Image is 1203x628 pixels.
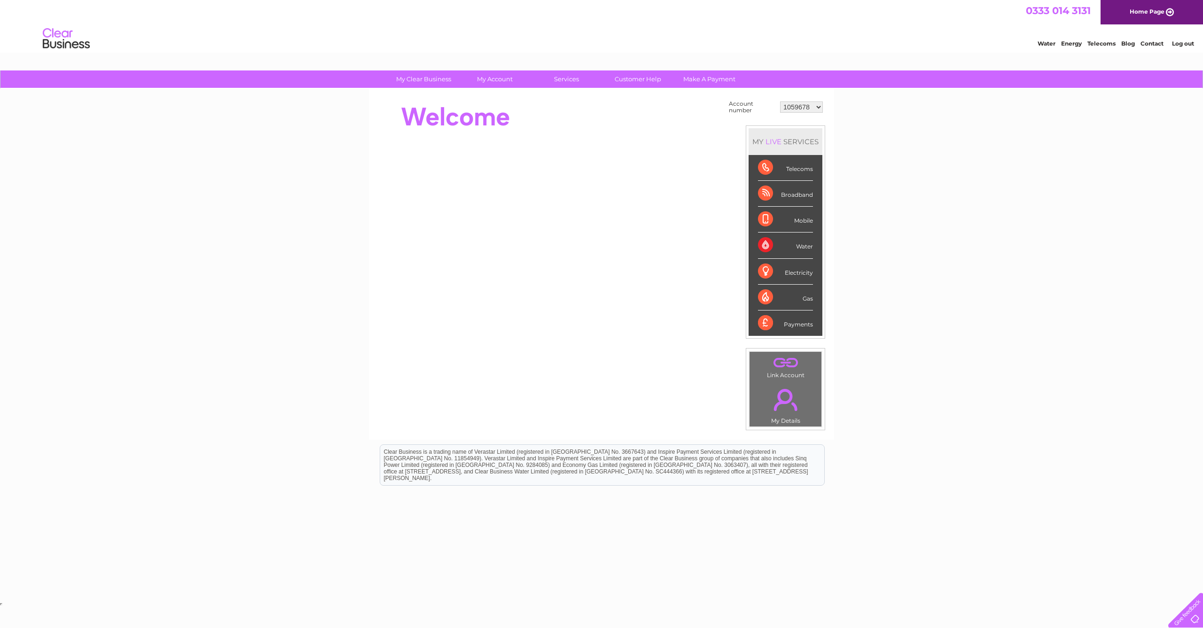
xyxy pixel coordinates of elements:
[1038,40,1055,47] a: Water
[385,70,462,88] a: My Clear Business
[758,207,813,233] div: Mobile
[528,70,605,88] a: Services
[752,354,819,371] a: .
[752,383,819,416] a: .
[1121,40,1135,47] a: Blog
[1172,40,1194,47] a: Log out
[749,381,822,427] td: My Details
[1061,40,1082,47] a: Energy
[1141,40,1164,47] a: Contact
[764,137,783,146] div: LIVE
[758,155,813,181] div: Telecoms
[749,128,822,155] div: MY SERVICES
[749,351,822,381] td: Link Account
[758,259,813,285] div: Electricity
[599,70,677,88] a: Customer Help
[758,285,813,310] div: Gas
[1087,40,1116,47] a: Telecoms
[1026,5,1091,16] a: 0333 014 3131
[671,70,748,88] a: Make A Payment
[758,310,813,336] div: Payments
[456,70,534,88] a: My Account
[758,233,813,258] div: Water
[726,98,778,116] td: Account number
[42,24,90,53] img: logo.png
[380,5,824,46] div: Clear Business is a trading name of Verastar Limited (registered in [GEOGRAPHIC_DATA] No. 3667643...
[758,181,813,207] div: Broadband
